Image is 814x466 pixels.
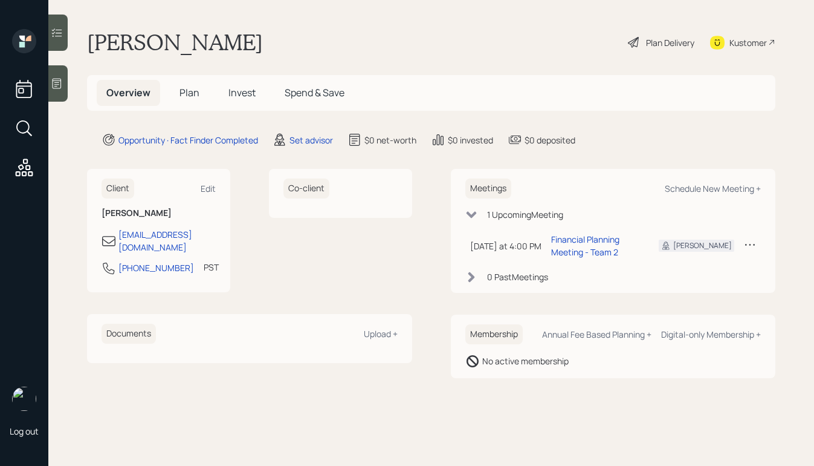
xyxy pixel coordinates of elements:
div: Edit [201,183,216,194]
div: Financial Planning Meeting - Team 2 [551,233,640,258]
div: PST [204,261,219,274]
span: Invest [228,86,256,99]
div: Opportunity · Fact Finder Completed [118,134,258,146]
div: [EMAIL_ADDRESS][DOMAIN_NAME] [118,228,216,254]
div: Schedule New Meeting + [665,183,761,194]
h6: Documents [102,324,156,344]
h6: Client [102,179,134,199]
div: 1 Upcoming Meeting [487,208,563,221]
div: $0 invested [448,134,493,146]
div: [PHONE_NUMBER] [118,261,194,274]
div: [DATE] at 4:00 PM [470,240,541,252]
div: Set advisor [289,134,333,146]
h6: Meetings [465,179,511,199]
div: Upload + [364,328,398,340]
div: Annual Fee Based Planning + [542,329,651,340]
h6: Co-client [283,179,329,199]
span: Spend & Save [285,86,344,99]
div: Digital-only Membership + [661,329,761,340]
h1: [PERSON_NAME] [87,29,263,56]
div: $0 net-worth [364,134,416,146]
div: 0 Past Meeting s [487,271,548,283]
div: Log out [10,425,39,437]
div: Kustomer [729,36,767,49]
div: No active membership [482,355,569,367]
div: Plan Delivery [646,36,694,49]
h6: Membership [465,324,523,344]
span: Plan [179,86,199,99]
img: aleksandra-headshot.png [12,387,36,411]
div: [PERSON_NAME] [673,240,732,251]
h6: [PERSON_NAME] [102,208,216,218]
span: Overview [106,86,150,99]
div: $0 deposited [525,134,575,146]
